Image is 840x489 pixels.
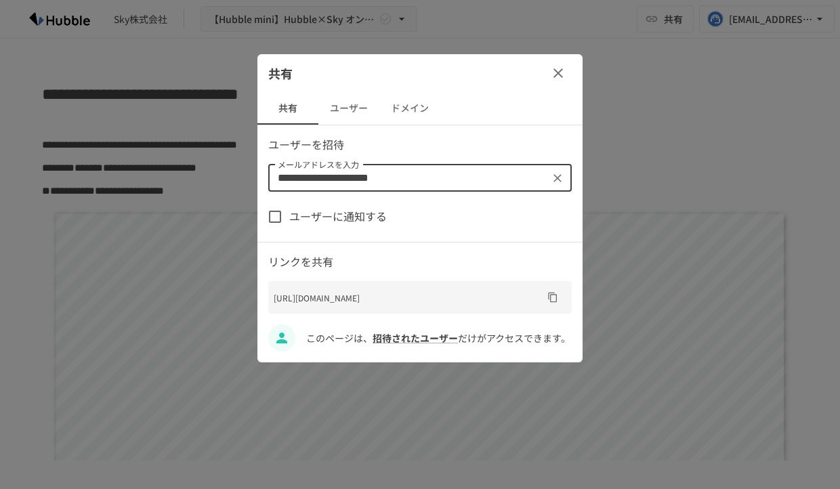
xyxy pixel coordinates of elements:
[379,92,440,125] button: ドメイン
[274,291,542,304] p: [URL][DOMAIN_NAME]
[373,331,458,345] a: 招待されたユーザー
[306,331,572,345] p: このページは、 だけがアクセスできます。
[318,92,379,125] button: ユーザー
[548,169,567,188] button: クリア
[268,253,572,271] p: リンクを共有
[268,136,572,154] p: ユーザーを招待
[257,54,583,92] div: 共有
[289,208,387,226] span: ユーザーに通知する
[257,92,318,125] button: 共有
[278,158,359,170] label: メールアドレスを入力
[542,286,564,308] button: URLをコピー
